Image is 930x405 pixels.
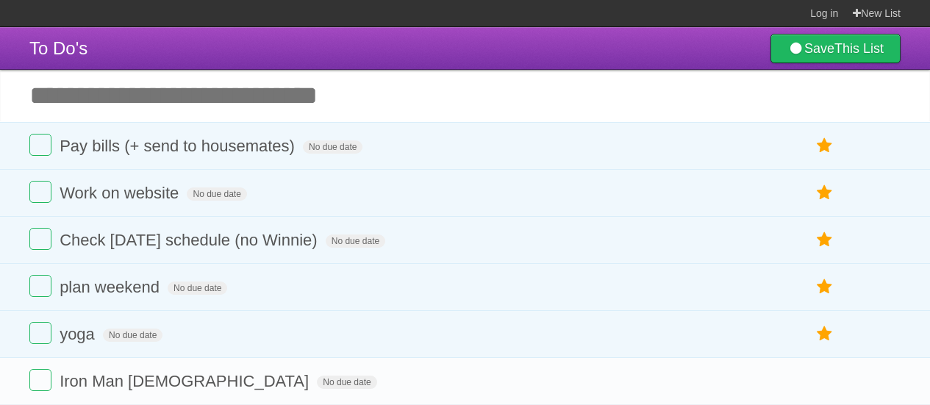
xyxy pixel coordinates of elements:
[168,282,227,295] span: No due date
[60,231,321,249] span: Check [DATE] schedule (no Winnie)
[317,376,376,389] span: No due date
[60,325,99,343] span: yoga
[60,372,312,390] span: Iron Man [DEMOGRAPHIC_DATA]
[811,181,839,205] label: Star task
[326,234,385,248] span: No due date
[29,369,51,391] label: Done
[29,181,51,203] label: Done
[811,275,839,299] label: Star task
[60,278,163,296] span: plan weekend
[29,38,87,58] span: To Do's
[103,329,162,342] span: No due date
[60,137,298,155] span: Pay bills (+ send to housemates)
[29,322,51,344] label: Done
[811,134,839,158] label: Star task
[187,187,246,201] span: No due date
[29,134,51,156] label: Done
[770,34,901,63] a: SaveThis List
[29,275,51,297] label: Done
[811,228,839,252] label: Star task
[29,228,51,250] label: Done
[834,41,884,56] b: This List
[811,322,839,346] label: Star task
[303,140,362,154] span: No due date
[60,184,182,202] span: Work on website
